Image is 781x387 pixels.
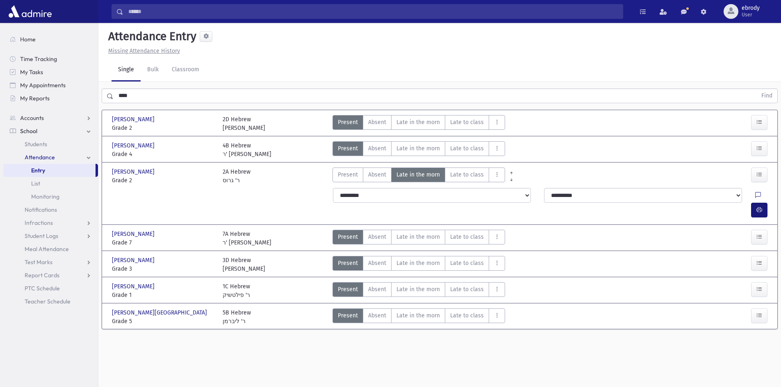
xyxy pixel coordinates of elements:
[332,167,505,185] div: AttTypes
[3,124,98,138] a: School
[756,89,777,103] button: Find
[332,141,505,158] div: AttTypes
[338,118,358,127] span: Present
[3,256,98,269] a: Test Marks
[25,206,57,213] span: Notifications
[396,259,440,267] span: Late in the morn
[450,285,484,294] span: Late to class
[368,233,386,241] span: Absent
[105,48,180,54] a: Missing Attendance History
[3,203,98,216] a: Notifications
[25,258,52,266] span: Test Marks
[20,55,57,63] span: Time Tracking
[25,219,53,226] span: Infractions
[3,92,98,105] a: My Reports
[3,269,98,282] a: Report Cards
[450,144,484,153] span: Late to class
[396,170,440,179] span: Late in the morn
[396,144,440,153] span: Late in the morn
[112,256,156,265] span: [PERSON_NAME]
[20,68,43,76] span: My Tasks
[31,193,59,200] span: Monitoring
[165,59,206,81] a: Classroom
[20,95,50,102] span: My Reports
[450,118,484,127] span: Late to class
[332,256,505,273] div: AttTypes
[338,259,358,267] span: Present
[112,141,156,150] span: [PERSON_NAME]
[223,167,250,185] div: 2A Hebrew ר' גרוס
[25,245,69,253] span: Meal Attendance
[3,79,98,92] a: My Appointments
[3,66,98,79] a: My Tasks
[3,177,98,190] a: List
[31,180,40,187] span: List
[112,291,214,299] span: Grade 1
[112,282,156,291] span: [PERSON_NAME]
[223,230,271,247] div: 7A Hebrew ר' [PERSON_NAME]
[450,311,484,320] span: Late to class
[332,282,505,299] div: AttTypes
[112,265,214,273] span: Grade 3
[368,259,386,267] span: Absent
[112,150,214,158] span: Grade 4
[108,48,180,54] u: Missing Attendance History
[3,151,98,164] a: Attendance
[742,5,760,11] span: ebrody
[105,29,196,43] h5: Attendance Entry
[112,238,214,247] span: Grade 7
[223,141,271,158] div: 4B Hebrew ר' [PERSON_NAME]
[368,118,386,127] span: Absent
[112,317,214,326] span: Grade 5
[332,308,505,326] div: AttTypes
[20,81,66,89] span: My Appointments
[112,59,141,81] a: Single
[112,176,214,185] span: Grade 2
[223,115,265,132] div: 2D Hebrew [PERSON_NAME]
[3,295,98,308] a: Teacher Schedule
[112,115,156,124] span: [PERSON_NAME]
[332,230,505,247] div: AttTypes
[20,127,37,135] span: School
[3,138,98,151] a: Students
[141,59,165,81] a: Bulk
[396,285,440,294] span: Late in the morn
[31,167,45,174] span: Entry
[20,114,44,122] span: Accounts
[3,33,98,46] a: Home
[396,311,440,320] span: Late in the morn
[396,233,440,241] span: Late in the morn
[338,144,358,153] span: Present
[112,167,156,176] span: [PERSON_NAME]
[25,140,47,148] span: Students
[3,52,98,66] a: Time Tracking
[338,311,358,320] span: Present
[112,308,209,317] span: [PERSON_NAME][GEOGRAPHIC_DATA]
[396,118,440,127] span: Late in the morn
[223,256,265,273] div: 3D Hebrew [PERSON_NAME]
[338,170,358,179] span: Present
[3,242,98,256] a: Meal Attendance
[450,170,484,179] span: Late to class
[338,285,358,294] span: Present
[3,164,96,177] a: Entry
[25,285,60,292] span: PTC Schedule
[3,282,98,295] a: PTC Schedule
[3,190,98,203] a: Monitoring
[338,233,358,241] span: Present
[25,154,55,161] span: Attendance
[3,111,98,124] a: Accounts
[223,282,250,299] div: 1C Hebrew ר' פילטשיק
[7,3,54,20] img: AdmirePro
[332,115,505,132] div: AttTypes
[368,144,386,153] span: Absent
[3,216,98,229] a: Infractions
[3,229,98,242] a: Student Logs
[25,298,71,305] span: Teacher Schedule
[112,124,214,132] span: Grade 2
[25,232,58,240] span: Student Logs
[742,11,760,18] span: User
[123,4,623,19] input: Search
[368,285,386,294] span: Absent
[368,311,386,320] span: Absent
